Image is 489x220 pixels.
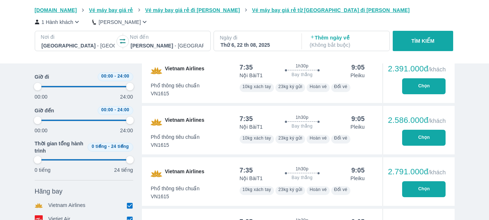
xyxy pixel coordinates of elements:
p: 1 Hành khách [42,18,73,26]
span: Hoàn vé [309,187,327,192]
span: - [114,74,116,79]
div: 9:05 [351,166,365,175]
span: Vietnam Airlines [165,65,205,76]
span: /khách [428,169,446,175]
p: Pleiku [350,175,364,182]
p: 00:00 [35,93,48,100]
div: Thứ 6, 22 th 08, 2025 [220,41,294,49]
span: /khách [428,118,446,124]
span: Vietnam Airlines [165,116,205,128]
span: Thời gian tổng hành trình [35,140,85,154]
img: VN [151,116,162,128]
span: 00:00 [101,74,113,79]
span: VN1615 [151,141,200,149]
button: Chọn [402,181,446,197]
span: 24 tiếng [111,144,129,149]
div: 7:35 [240,115,253,123]
p: Thêm ngày về [310,34,383,49]
p: Ngày đi [220,34,294,41]
span: VN1615 [151,193,200,200]
span: Giờ đi [35,73,49,80]
div: 2.391.000đ [388,65,446,73]
span: 23kg ký gửi [278,84,302,89]
p: 24 tiếng [114,166,133,174]
button: Chọn [402,130,446,146]
span: 23kg ký gửi [278,187,302,192]
div: 7:35 [240,63,253,72]
span: Hoàn vé [309,136,327,141]
span: Hãng bay [35,187,63,196]
span: 1h30p [296,115,308,120]
div: 7:35 [240,166,253,175]
span: VN1615 [151,90,200,97]
p: Nội Bài T1 [240,175,263,182]
p: 0 tiếng [35,166,51,174]
span: 0 tiếng [92,144,107,149]
span: 10kg xách tay [243,187,271,192]
button: TÌM KIẾM [393,31,453,51]
div: 9:05 [351,115,365,123]
span: Vietnam Airlines [165,168,205,179]
span: 1h30p [296,166,308,172]
span: [DOMAIN_NAME] [35,7,77,13]
span: 24:00 [117,74,129,79]
p: Pleiku [350,72,364,79]
span: Phổ thông tiêu chuẩn [151,185,200,192]
span: Phổ thông tiêu chuẩn [151,82,200,89]
span: 10kg xách tay [243,84,271,89]
img: VN [151,65,162,76]
span: 1h30p [296,63,308,69]
p: 00:00 [35,127,48,134]
button: 1 Hành khách [35,18,81,26]
span: Đổi vé [334,187,347,192]
div: 9:05 [351,63,365,72]
nav: breadcrumb [35,7,455,14]
span: 00:00 [101,107,113,112]
p: ( Không bắt buộc ) [310,41,383,49]
span: Vé máy bay giá rẻ đi [PERSON_NAME] [145,7,240,13]
span: 10kg xách tay [243,136,271,141]
span: Vé máy bay giá rẻ từ [GEOGRAPHIC_DATA] đi [PERSON_NAME] [252,7,410,13]
span: 24:00 [117,107,129,112]
span: Giờ đến [35,107,54,114]
button: [PERSON_NAME] [92,18,148,26]
p: Nơi đi [41,33,115,41]
span: Phổ thông tiêu chuẩn [151,133,200,141]
p: Pleiku [350,123,364,130]
span: Vé máy bay giá rẻ [89,7,133,13]
p: Nơi đến [130,33,205,41]
p: [PERSON_NAME] [98,18,141,26]
span: Hoàn vé [309,84,327,89]
span: 23kg ký gửi [278,136,302,141]
p: Nội Bài T1 [240,123,263,130]
span: /khách [428,66,446,72]
span: Đổi vé [334,136,347,141]
p: 24:00 [120,93,133,100]
p: Nội Bài T1 [240,72,263,79]
div: 2.791.000đ [388,167,446,176]
p: TÌM KIẾM [412,37,435,45]
p: Vietnam Airlines [49,202,86,209]
span: Đổi vé [334,84,347,89]
img: VN [151,168,162,179]
button: Chọn [402,78,446,94]
span: - [114,107,116,112]
span: - [108,144,110,149]
div: 2.586.000đ [388,116,446,125]
p: 24:00 [120,127,133,134]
